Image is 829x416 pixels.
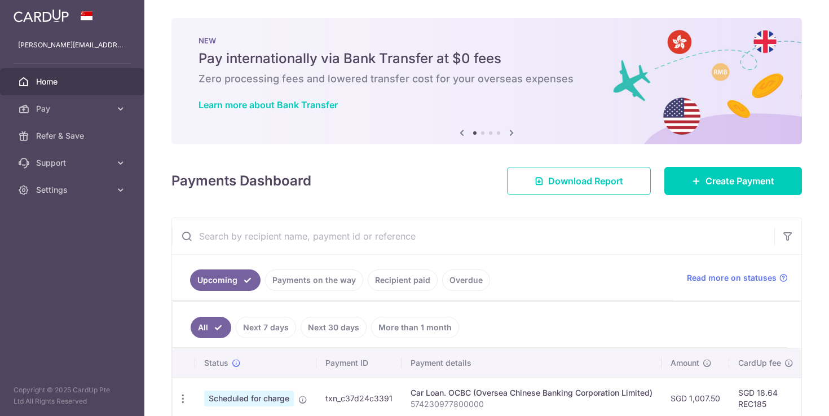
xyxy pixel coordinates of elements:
[36,157,111,169] span: Support
[171,18,802,144] img: Bank transfer banner
[705,174,774,188] span: Create Payment
[687,272,777,284] span: Read more on statuses
[671,357,699,369] span: Amount
[301,317,367,338] a: Next 30 days
[172,218,774,254] input: Search by recipient name, payment id or reference
[191,317,231,338] a: All
[36,184,111,196] span: Settings
[507,167,651,195] a: Download Report
[664,167,802,195] a: Create Payment
[265,269,363,291] a: Payments on the way
[204,391,294,406] span: Scheduled for charge
[411,387,652,399] div: Car Loan. OCBC (Oversea Chinese Banking Corporation Limited)
[371,317,459,338] a: More than 1 month
[548,174,623,188] span: Download Report
[316,348,402,378] th: Payment ID
[36,76,111,87] span: Home
[14,9,69,23] img: CardUp
[368,269,438,291] a: Recipient paid
[199,99,338,110] a: Learn more about Bank Transfer
[36,103,111,114] span: Pay
[687,272,788,284] a: Read more on statuses
[411,399,652,410] p: 574230977800000
[738,357,781,369] span: CardUp fee
[36,130,111,141] span: Refer & Save
[204,357,228,369] span: Status
[190,269,261,291] a: Upcoming
[442,269,490,291] a: Overdue
[199,50,775,68] h5: Pay internationally via Bank Transfer at $0 fees
[199,36,775,45] p: NEW
[171,171,311,191] h4: Payments Dashboard
[18,39,126,51] p: [PERSON_NAME][EMAIL_ADDRESS][DOMAIN_NAME]
[199,72,775,86] h6: Zero processing fees and lowered transfer cost for your overseas expenses
[236,317,296,338] a: Next 7 days
[402,348,662,378] th: Payment details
